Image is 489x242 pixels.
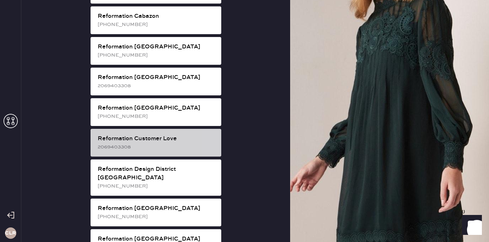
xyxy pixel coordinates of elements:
div: Reformation [GEOGRAPHIC_DATA] [98,73,216,82]
div: Order # 82301 [23,52,465,60]
div: [PHONE_NUMBER] [98,213,216,221]
th: ID [23,116,64,125]
div: Reformation [GEOGRAPHIC_DATA] [98,43,216,51]
h3: CLR [5,231,16,236]
div: 2069403308 [98,143,216,151]
div: Reformation [GEOGRAPHIC_DATA] [98,104,216,112]
td: Sleeved Top - Reformation - Rowan Crew Tee La Jolla Stripe - Size: S [64,125,439,134]
th: QTY [439,116,465,125]
div: Reformation Cabazon [98,12,216,21]
div: [PHONE_NUMBER] [98,182,216,190]
td: 1 [439,125,465,134]
div: 2069403308 [98,82,216,90]
div: Reformation [GEOGRAPHIC_DATA] [98,204,216,213]
iframe: Front Chat [455,210,486,241]
div: Reformation Customer Love [98,135,216,143]
div: Customer information [23,71,465,79]
div: Packing list [23,43,465,52]
div: [PHONE_NUMBER] [98,51,216,59]
div: # 88889 Jiajun [PERSON_NAME] [EMAIL_ADDRESS][DOMAIN_NAME] [23,79,465,105]
td: 1 [439,134,465,143]
td: 935337 [23,134,64,143]
div: Reformation Design District [GEOGRAPHIC_DATA] [98,165,216,182]
div: [PHONE_NUMBER] [98,21,216,28]
td: 935355 [23,125,64,134]
th: Description [64,116,439,125]
td: Button Down Top - Reformation - [PERSON_NAME] Top Black - Size: S [64,134,439,143]
div: [PHONE_NUMBER] [98,112,216,120]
